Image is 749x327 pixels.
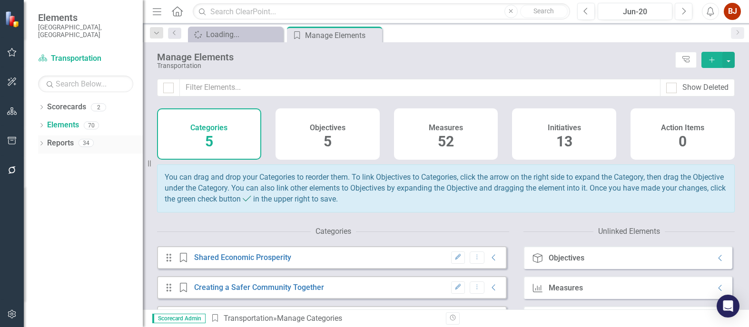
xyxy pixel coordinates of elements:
[598,226,660,237] div: Unlinked Elements
[194,283,324,292] a: Creating a Safer Community Together
[717,295,739,317] div: Open Intercom Messenger
[556,133,572,150] span: 13
[315,226,351,237] div: Categories
[190,124,227,132] h4: Categories
[84,121,99,129] div: 70
[38,12,133,23] span: Elements
[205,133,213,150] span: 5
[682,82,729,93] div: Show Deleted
[533,7,554,15] span: Search
[224,314,273,323] a: Transportation
[310,124,345,132] h4: Objectives
[38,23,133,39] small: [GEOGRAPHIC_DATA], [GEOGRAPHIC_DATA]
[601,6,669,18] div: Jun-20
[91,103,106,111] div: 2
[305,29,380,41] div: Manage Elements
[47,120,79,131] a: Elements
[549,284,583,292] div: Measures
[157,62,670,69] div: Transportation
[520,5,568,18] button: Search
[79,139,94,147] div: 34
[5,11,21,28] img: ClearPoint Strategy
[324,133,332,150] span: 5
[38,76,133,92] input: Search Below...
[47,138,74,149] a: Reports
[429,124,463,132] h4: Measures
[152,314,206,323] span: Scorecard Admin
[206,29,281,40] div: Loading...
[661,124,704,132] h4: Action Items
[724,3,741,20] button: BJ
[548,124,581,132] h4: Initiatives
[179,79,660,96] input: Filter Elements...
[679,133,687,150] span: 0
[190,29,281,40] a: Loading...
[193,3,570,20] input: Search ClearPoint...
[598,3,672,20] button: Jun-20
[157,164,735,212] div: You can drag and drop your Categories to reorder them. To link Objectives to Categories, click th...
[438,133,454,150] span: 52
[210,313,439,324] div: » Manage Categories
[47,102,86,113] a: Scorecards
[549,254,584,262] div: Objectives
[194,253,291,262] a: Shared Economic Prosperity
[157,52,670,62] div: Manage Elements
[38,53,133,64] a: Transportation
